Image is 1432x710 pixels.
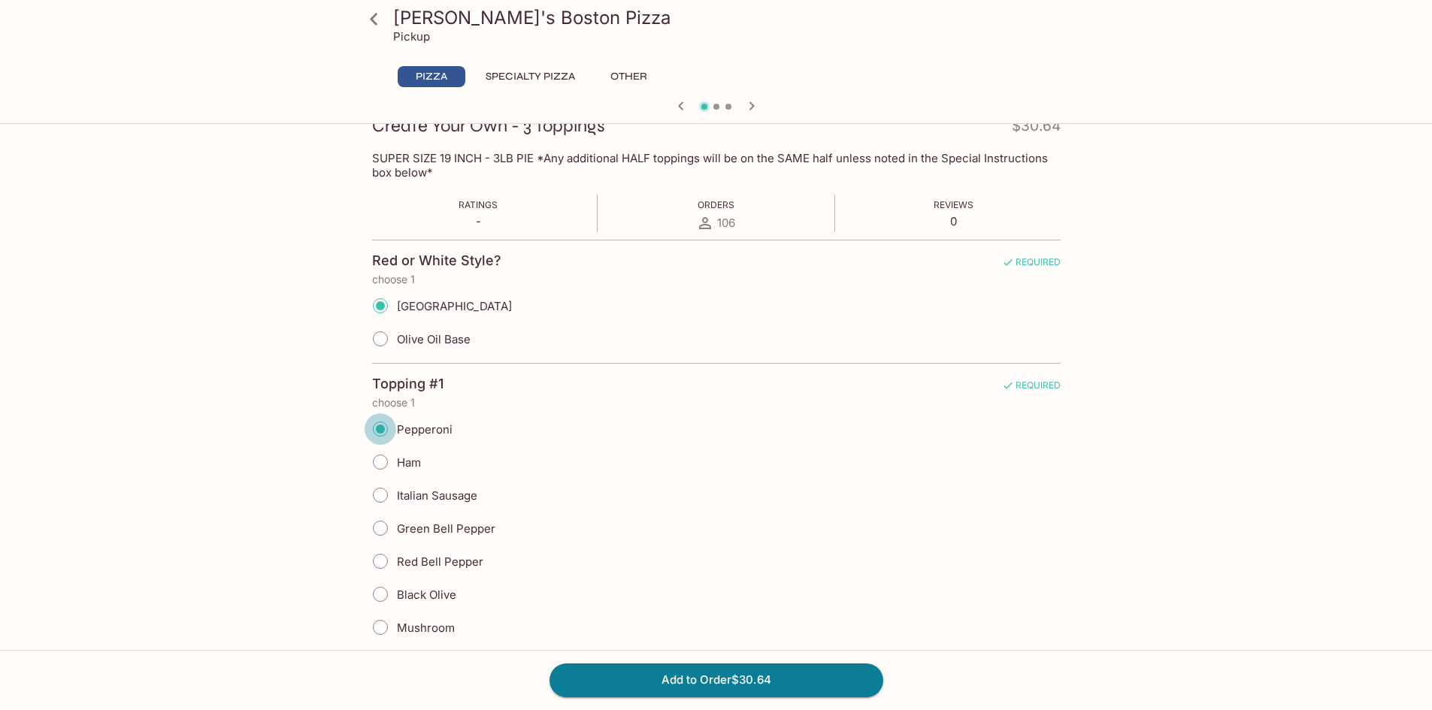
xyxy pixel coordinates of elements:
h4: $30.64 [1012,114,1061,144]
span: Orders [698,199,734,210]
p: - [459,214,498,228]
h3: Create Your Own - 3 Toppings [372,114,605,137]
p: choose 1 [372,273,1061,286]
span: Ratings [459,199,498,210]
span: Pepperoni [397,422,453,437]
h3: [PERSON_NAME]'s Boston Pizza [393,6,1065,29]
span: Mushroom [397,621,455,635]
p: 0 [934,214,973,228]
span: REQUIRED [1002,256,1061,273]
h4: Topping #1 [372,376,444,392]
span: Ham [397,455,421,470]
button: Other [595,66,663,87]
p: Pickup [393,29,430,44]
h4: Red or White Style? [372,252,501,269]
p: SUPER SIZE 19 INCH - 3LB PIE *Any additional HALF toppings will be on the SAME half unless noted ... [372,151,1061,180]
button: Specialty Pizza [477,66,583,87]
span: Olive Oil Base [397,332,471,346]
span: 106 [717,216,735,230]
span: Black Olive [397,588,456,602]
span: Italian Sausage [397,488,477,503]
p: choose 1 [372,397,1061,409]
button: Add to Order$30.64 [549,663,883,696]
span: REQUIRED [1002,379,1061,397]
span: [GEOGRAPHIC_DATA] [397,299,512,313]
span: Red Bell Pepper [397,554,483,569]
button: Pizza [398,66,465,87]
span: Green Bell Pepper [397,521,495,536]
span: Reviews [934,199,973,210]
